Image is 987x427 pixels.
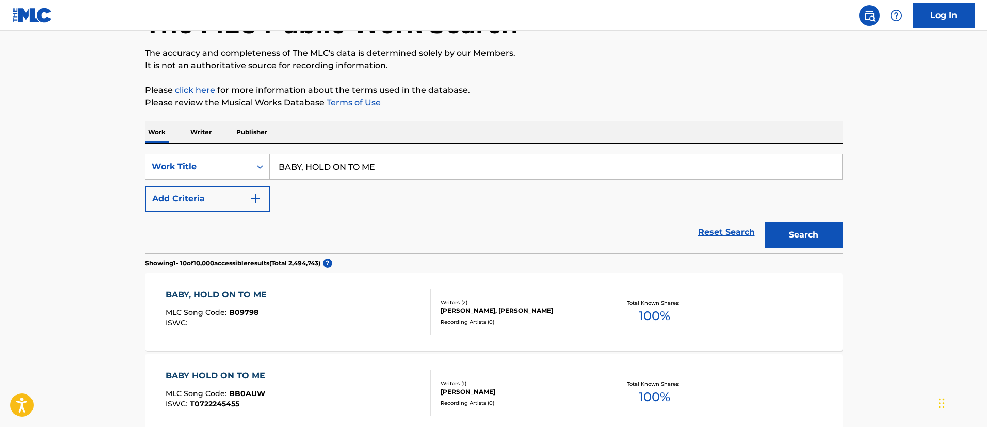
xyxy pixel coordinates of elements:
div: Recording Artists ( 0 ) [441,399,596,407]
div: Help [886,5,907,26]
p: Showing 1 - 10 of 10,000 accessible results (Total 2,494,743 ) [145,259,320,268]
p: The accuracy and completeness of The MLC's data is determined solely by our Members. [145,47,843,59]
div: Writers ( 2 ) [441,298,596,306]
a: BABY, HOLD ON TO MEMLC Song Code:B09798ISWC:Writers (2)[PERSON_NAME], [PERSON_NAME]Recording Arti... [145,273,843,351]
div: BABY, HOLD ON TO ME [166,289,272,301]
span: MLC Song Code : [166,308,229,317]
span: T0722245455 [190,399,239,408]
span: ? [323,259,332,268]
img: help [890,9,902,22]
span: ISWC : [166,318,190,327]
div: Recording Artists ( 0 ) [441,318,596,326]
p: Publisher [233,121,270,143]
a: Reset Search [693,221,760,244]
div: Drag [939,388,945,419]
img: search [863,9,876,22]
span: BB0AUW [229,389,265,398]
p: Writer [187,121,215,143]
span: MLC Song Code : [166,389,229,398]
span: 100 % [639,388,670,406]
span: B09798 [229,308,258,317]
span: 100 % [639,307,670,325]
a: Public Search [859,5,880,26]
button: Search [765,222,843,248]
div: Writers ( 1 ) [441,379,596,387]
p: Please for more information about the terms used in the database. [145,84,843,97]
p: Work [145,121,169,143]
p: Total Known Shares: [627,380,682,388]
button: Add Criteria [145,186,270,212]
a: Terms of Use [325,98,381,107]
img: MLC Logo [12,8,52,23]
a: Log In [913,3,975,28]
div: BABY HOLD ON TO ME [166,370,270,382]
p: Total Known Shares: [627,299,682,307]
form: Search Form [145,154,843,253]
span: ISWC : [166,399,190,408]
p: Please review the Musical Works Database [145,97,843,109]
div: [PERSON_NAME], [PERSON_NAME] [441,306,596,315]
iframe: Chat Widget [935,377,987,427]
img: 9d2ae6d4665cec9f34b9.svg [249,193,262,205]
a: click here [175,85,215,95]
p: It is not an authoritative source for recording information. [145,59,843,72]
div: Work Title [152,161,245,173]
div: [PERSON_NAME] [441,387,596,397]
